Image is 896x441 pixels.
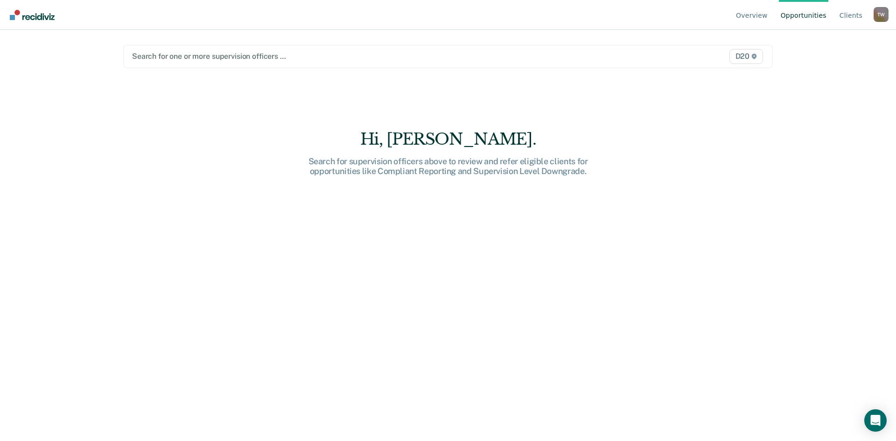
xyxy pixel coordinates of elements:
div: Hi, [PERSON_NAME]. [299,130,597,149]
div: Open Intercom Messenger [864,409,887,432]
button: Profile dropdown button [874,7,889,22]
div: Search for supervision officers above to review and refer eligible clients for opportunities like... [299,156,597,176]
span: D20 [729,49,763,64]
img: Recidiviz [10,10,55,20]
div: T W [874,7,889,22]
